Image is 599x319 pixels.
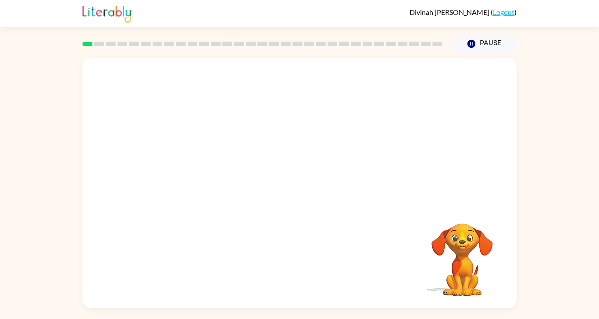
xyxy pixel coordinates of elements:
[418,210,506,298] video: Your browser must support playing .mp4 files to use Literably. Please try using another browser.
[410,8,491,16] span: Divinah [PERSON_NAME]
[82,4,131,23] img: Literably
[493,8,514,16] a: Logout
[453,34,517,54] button: Pause
[410,8,517,16] div: ( )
